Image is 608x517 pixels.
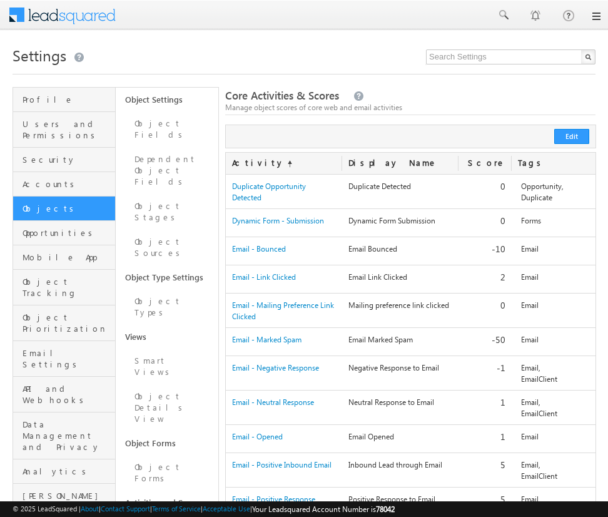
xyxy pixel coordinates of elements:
[116,194,218,230] a: Object Stages
[342,153,459,174] div: Display Name
[252,504,395,514] span: Your Leadsquared Account Number is
[116,289,218,325] a: Object Types
[515,459,581,483] div: Email, EmailClient
[13,112,115,148] a: Users and Permissions
[512,153,578,174] div: Tags
[23,154,112,165] span: Security
[465,300,505,311] label: 0
[348,243,452,255] label: Email Bounced
[23,490,112,501] span: [PERSON_NAME]
[232,460,332,469] a: Email - Positive Inbound Email
[232,397,314,407] a: Email - Neutral Response
[348,181,452,192] label: Duplicate Detected
[348,459,452,471] label: Inbound Lead through Email
[116,384,218,431] a: Object Details View
[23,178,112,190] span: Accounts
[23,312,112,334] span: Object Prioritization
[225,88,339,103] span: Core Activities & Scores
[465,431,505,443] label: 1
[348,334,452,346] label: Email Marked Spam
[226,153,342,174] div: Activity
[23,419,112,453] span: Data Management and Privacy
[554,129,589,144] button: Edit
[23,276,112,299] span: Object Tracking
[13,341,115,377] a: Email Settings
[23,227,112,238] span: Opportunities
[13,197,115,221] a: Objects
[348,300,452,311] label: Mailing preference link clicked
[116,265,218,289] a: Object Type Settings
[203,504,250,513] a: Acceptable Use
[515,362,581,386] div: Email, EmailClient
[515,215,581,232] div: Forms
[23,252,112,263] span: Mobile App
[232,494,315,504] a: Email - Positive Response
[515,243,581,260] div: Email
[23,94,112,105] span: Profile
[515,271,581,289] div: Email
[348,494,452,505] label: Positive Response to Email
[116,455,218,491] a: Object Forms
[459,153,512,174] div: Score
[23,347,112,370] span: Email Settings
[515,396,581,420] div: Email, EmailClient
[116,230,218,265] a: Object Sources
[13,484,115,508] a: [PERSON_NAME]
[13,459,115,484] a: Analytics
[426,49,595,64] input: Search Settings
[348,431,452,443] label: Email Opened
[13,172,115,197] a: Accounts
[465,215,505,227] label: 0
[13,377,115,412] a: API and Webhooks
[13,270,115,305] a: Object Tracking
[465,272,505,283] label: 2
[465,397,505,408] label: 1
[232,216,324,225] a: Dynamic Form - Submission
[13,45,66,65] span: Settings
[232,335,301,344] a: Email - Marked Spam
[116,88,218,111] a: Object Settings
[348,362,452,374] label: Negative Response to Email
[13,148,115,172] a: Security
[465,459,505,471] label: 5
[13,245,115,270] a: Mobile App
[116,491,218,514] a: Activities and Scores
[515,180,581,204] div: Opportunity, Duplicate
[225,102,595,113] div: Manage object scores of core web and email activities
[13,305,115,341] a: Object Prioritization
[232,182,306,202] a: Duplicate Opportunity Detected
[116,431,218,455] a: Object Forms
[13,88,115,112] a: Profile
[13,412,115,459] a: Data Management and Privacy
[515,299,581,317] div: Email
[515,493,581,517] div: Email, EmailClient
[152,504,201,513] a: Terms of Service
[116,147,218,194] a: Dependent Object Fields
[13,221,115,245] a: Opportunities
[116,325,218,349] a: Views
[116,111,218,147] a: Object Fields
[116,349,218,384] a: Smart Views
[465,494,505,505] label: 5
[376,504,395,514] span: 78042
[23,466,112,477] span: Analytics
[23,203,112,214] span: Objects
[232,272,296,282] a: Email - Link Clicked
[81,504,99,513] a: About
[515,431,581,448] div: Email
[348,397,452,408] label: Neutral Response to Email
[348,215,452,227] label: Dynamic Form Submission
[465,362,505,374] label: -1
[465,181,505,192] label: 0
[23,383,112,406] span: API and Webhooks
[232,363,319,372] a: Email - Negative Response
[232,244,286,253] a: Email - Bounced
[232,300,334,321] a: Email - Mailing Preference Link Clicked
[465,243,505,255] label: -10
[515,334,581,351] div: Email
[232,432,283,441] a: Email - Opened
[23,118,112,141] span: Users and Permissions
[101,504,150,513] a: Contact Support
[13,503,395,515] span: © 2025 LeadSquared | | | | |
[465,334,505,346] label: -50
